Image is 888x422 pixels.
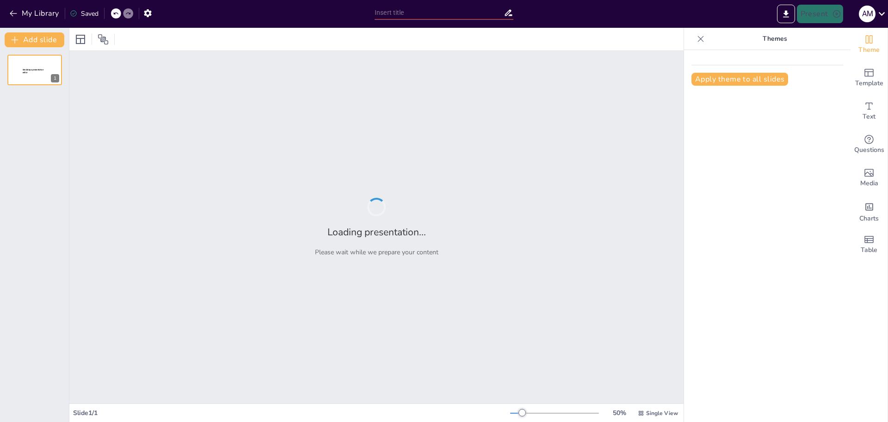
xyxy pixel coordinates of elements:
[861,245,877,255] span: Table
[646,409,678,417] span: Single View
[7,6,63,21] button: My Library
[7,55,62,85] div: 1
[23,69,43,74] span: Sendsteps presentation editor
[851,161,888,195] div: Add images, graphics, shapes or video
[860,178,878,189] span: Media
[608,409,630,417] div: 50 %
[5,32,64,47] button: Add slide
[851,228,888,261] div: Add a table
[851,94,888,128] div: Add text boxes
[851,61,888,94] div: Add ready made slides
[855,78,883,88] span: Template
[327,226,426,239] h2: Loading presentation...
[777,5,795,23] button: Export to PowerPoint
[691,73,788,86] button: Apply theme to all slides
[851,195,888,228] div: Add charts and graphs
[73,409,510,417] div: Slide 1 / 1
[851,128,888,161] div: Get real-time input from your audience
[851,28,888,61] div: Change the overall theme
[858,45,880,55] span: Theme
[315,248,438,257] p: Please wait while we prepare your content
[859,5,876,23] button: A M
[70,9,99,18] div: Saved
[375,6,504,19] input: Insert title
[863,112,876,122] span: Text
[73,32,88,47] div: Layout
[859,214,879,224] span: Charts
[859,6,876,22] div: A M
[797,5,843,23] button: Present
[854,145,884,155] span: Questions
[708,28,841,50] p: Themes
[51,74,59,82] div: 1
[98,34,109,45] span: Position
